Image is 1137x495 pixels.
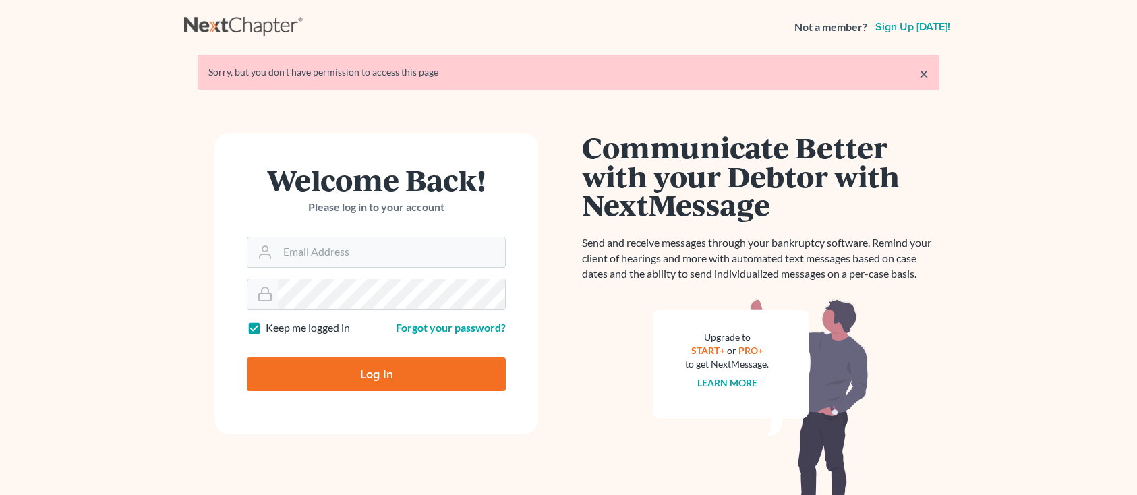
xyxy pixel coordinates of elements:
a: Forgot your password? [396,321,506,334]
h1: Communicate Better with your Debtor with NextMessage [582,133,939,219]
div: Sorry, but you don't have permission to access this page [208,65,929,79]
a: Sign up [DATE]! [873,22,953,32]
strong: Not a member? [794,20,867,35]
a: START+ [691,345,725,356]
input: Log In [247,357,506,391]
a: Learn more [697,377,757,388]
span: or [727,345,736,356]
p: Send and receive messages through your bankruptcy software. Remind your client of hearings and mo... [582,235,939,282]
label: Keep me logged in [266,320,350,336]
div: Upgrade to [685,330,769,344]
div: to get NextMessage. [685,357,769,371]
a: × [919,65,929,82]
p: Please log in to your account [247,200,506,215]
a: PRO+ [738,345,763,356]
input: Email Address [278,237,505,267]
h1: Welcome Back! [247,165,506,194]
